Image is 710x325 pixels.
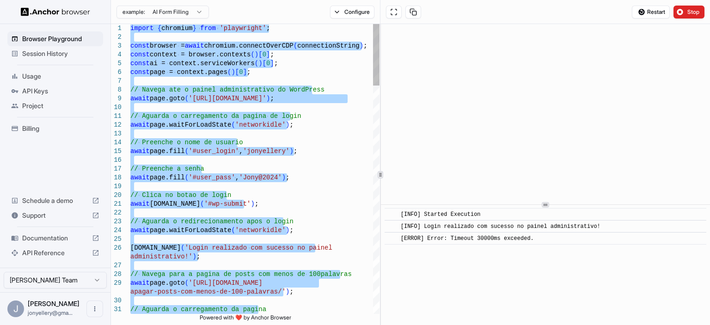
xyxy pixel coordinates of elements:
span: ) [360,42,363,49]
div: 31 [111,305,122,314]
span: page.waitForLoadState [150,227,231,234]
span: // Navega para a pagina de posts com menos de 100 [130,270,321,278]
div: 27 [111,261,122,270]
span: ) [290,147,294,155]
span: 0 [239,68,243,76]
button: Configure [330,6,375,18]
span: const [130,42,150,49]
span: 'networkidle' [235,121,286,129]
span: Documentation [22,233,88,243]
span: connectionString [297,42,359,49]
div: 23 [111,217,122,226]
span: await [130,227,150,234]
span: Support [22,211,88,220]
span: 'playwright' [220,25,266,32]
span: '[URL][DOMAIN_NAME]' [189,95,266,102]
span: Session History [22,49,99,58]
div: Project [7,98,103,113]
span: ; [289,288,293,295]
div: 7 [111,77,122,86]
span: Browser Playground [22,34,99,43]
div: Support [7,208,103,223]
span: [DOMAIN_NAME] [150,200,200,208]
div: 18 [111,173,122,182]
span: chromium.connectOverCDP [204,42,294,49]
span: , [235,174,239,181]
div: 9 [111,94,122,103]
span: import [130,25,153,32]
span: ; [274,60,278,67]
div: Session History [7,46,103,61]
div: 24 [111,226,122,235]
span: } [192,25,196,32]
span: { [158,25,161,32]
span: ; [270,95,274,102]
span: ( [185,279,189,287]
div: 25 [111,235,122,244]
span: await [130,147,150,155]
div: API Reference [7,245,103,260]
button: Open menu [86,300,103,317]
span: ) [282,174,286,181]
span: ( [185,147,189,155]
span: ] [266,51,270,58]
div: 20 [111,191,122,200]
span: 'Login realizado com sucesso no painel [185,244,332,251]
span: Schedule a demo [22,196,88,205]
div: 1 [111,24,122,33]
span: '#user_login' [189,147,239,155]
span: ( [227,68,231,76]
span: context = browser.contexts [150,51,251,58]
span: ( [255,60,258,67]
span: page.waitForLoadState [150,121,231,129]
span: , [239,147,243,155]
span: ( [185,95,189,102]
span: ) [266,95,270,102]
span: apagar-posts-com-menos-de-100-palavras/' [130,288,286,295]
span: Stop [687,8,700,16]
span: ; [196,253,200,260]
span: ) [251,200,254,208]
span: ; [266,25,270,32]
span: ​ [389,234,394,243]
div: Usage [7,69,103,84]
span: // Preenche o nome de usuario [130,139,243,146]
span: 'jonyellery' [243,147,290,155]
span: // Clica no botao de login [130,191,231,199]
span: ; [363,42,367,49]
span: example: [122,8,145,16]
span: // Aguarda o carregamento da pagina de login [130,112,301,120]
span: '#wp-submit' [204,200,251,208]
span: // Aguarda o redirecionamento apos o login [130,218,294,225]
span: page.goto [150,279,185,287]
button: Restart [632,6,670,18]
div: 19 [111,182,122,191]
span: [ [263,60,266,67]
span: browser = [150,42,185,49]
div: 13 [111,129,122,138]
span: // Aguarda o carregamento da pagina [130,306,266,313]
span: ] [243,68,247,76]
span: [INFO] Started Execution [401,211,481,218]
div: Schedule a demo [7,193,103,208]
span: ; [286,174,289,181]
span: [ERROR] Error: Timeout 30000ms exceeded. [401,235,534,242]
span: 'networkidle' [235,227,286,234]
span: ; [247,68,251,76]
span: // Navega ate o painel administrativo do WordPress [130,86,324,93]
span: const [130,51,150,58]
img: Anchor Logo [21,7,90,16]
span: ​ [389,222,394,231]
div: 4 [111,50,122,59]
div: 8 [111,86,122,94]
span: jonyellery@gmail.com [28,309,73,316]
div: Documentation [7,231,103,245]
div: Billing [7,121,103,136]
span: API Reference [22,248,88,258]
span: [ [235,68,239,76]
span: ] [270,60,274,67]
span: '[URL][DOMAIN_NAME] [189,279,263,287]
span: ai = context.serviceWorkers [150,60,255,67]
span: page = context.pages [150,68,227,76]
span: palavras [321,270,352,278]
